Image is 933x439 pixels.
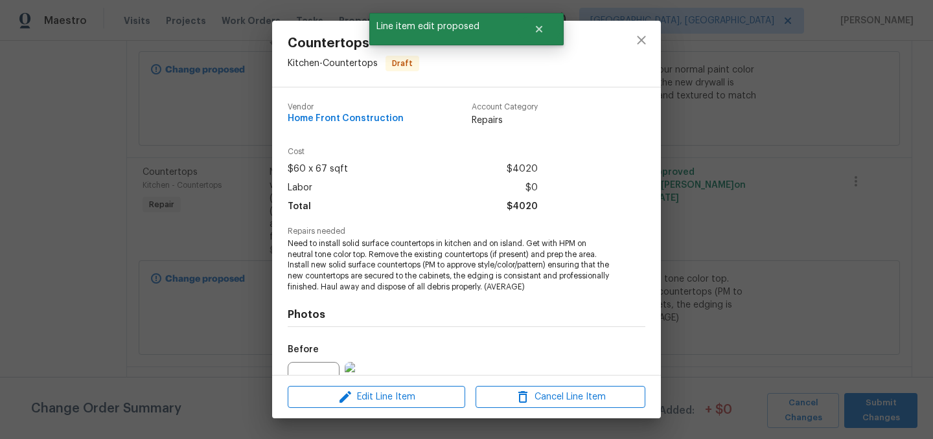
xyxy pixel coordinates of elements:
[525,179,538,197] span: $0
[288,59,378,68] span: Kitchen - Countertops
[288,160,348,179] span: $60 x 67 sqft
[288,114,404,124] span: Home Front Construction
[288,227,645,236] span: Repairs needed
[288,36,419,51] span: Countertops
[472,114,538,127] span: Repairs
[476,386,645,409] button: Cancel Line Item
[288,197,311,216] span: Total
[387,57,418,70] span: Draft
[292,389,461,405] span: Edit Line Item
[518,16,560,42] button: Close
[288,386,465,409] button: Edit Line Item
[288,345,319,354] h5: Before
[369,13,518,40] span: Line item edit proposed
[507,160,538,179] span: $4020
[626,25,657,56] button: close
[288,179,312,197] span: Labor
[479,389,641,405] span: Cancel Line Item
[507,197,538,216] span: $4020
[472,103,538,111] span: Account Category
[288,148,538,156] span: Cost
[288,238,610,293] span: Need to install solid surface countertops in kitchen and on island. Get with HPM on neutral tone ...
[288,308,645,321] h4: Photos
[288,103,404,111] span: Vendor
